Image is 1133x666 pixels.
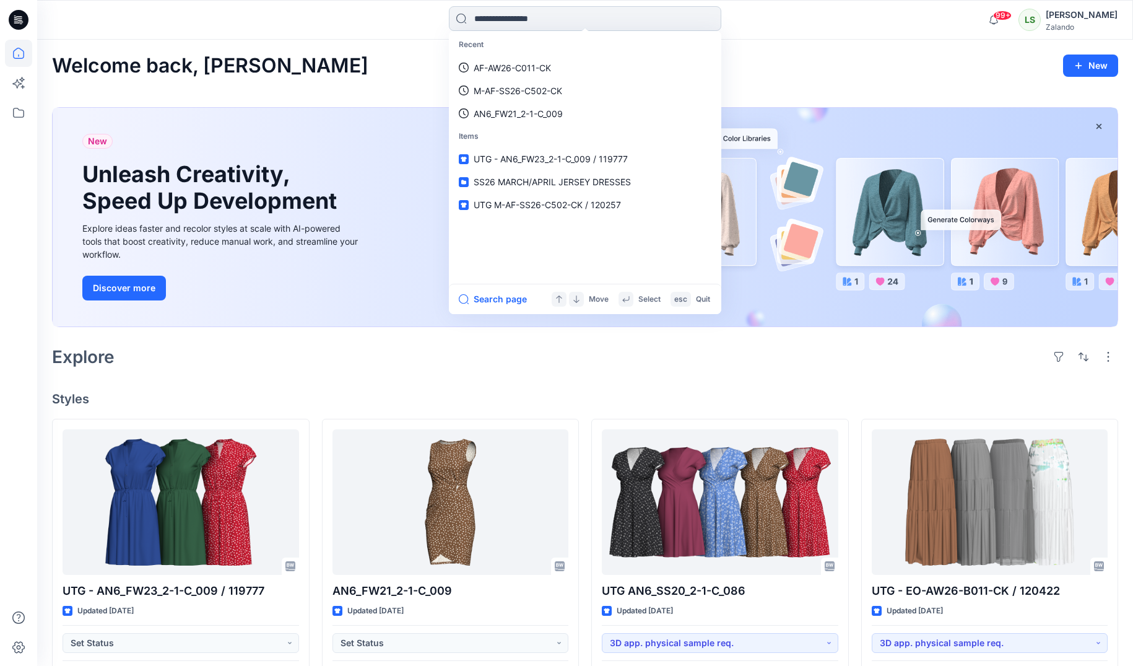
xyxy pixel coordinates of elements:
button: New [1063,55,1118,77]
a: UTG - AN6_FW23_2-1-C_009 / 119777 [451,147,719,170]
a: UTG AN6_SS20_2-1-C_086 [602,429,838,575]
div: LS [1018,9,1041,31]
a: SS26 MARCH/APRIL JERSEY DRESSES [451,170,719,193]
div: Explore ideas faster and recolor styles at scale with AI-powered tools that boost creativity, red... [82,222,361,261]
p: Updated [DATE] [77,605,134,618]
p: Updated [DATE] [347,605,404,618]
button: Discover more [82,276,166,300]
p: UTG - AN6_FW23_2-1-C_009 / 119777 [63,582,299,600]
p: UTG - EO-AW26-B011-CK / 120422 [872,582,1108,600]
span: SS26 MARCH/APRIL JERSEY DRESSES [474,177,631,187]
div: Zalando [1046,22,1118,32]
h1: Unleash Creativity, Speed Up Development [82,161,342,214]
h2: Explore [52,347,115,367]
div: [PERSON_NAME] [1046,7,1118,22]
button: Search page [459,292,527,307]
a: M-AF-SS26-C502-CK [451,79,719,102]
span: New [88,134,107,149]
a: UTG - AN6_FW23_2-1-C_009 / 119777 [63,429,299,575]
p: AN6_FW21_2-1-C_009 [332,582,569,600]
p: Select [638,293,661,306]
p: Items [451,125,719,148]
a: AN6_FW21_2-1-C_009 [451,102,719,125]
p: Updated [DATE] [617,605,673,618]
a: UTG - EO-AW26-B011-CK / 120422 [872,429,1108,575]
a: UTG M-AF-SS26-C502-CK / 120257 [451,193,719,216]
h2: Welcome back, [PERSON_NAME] [52,55,368,77]
p: Recent [451,33,719,56]
span: 99+ [993,11,1012,20]
span: UTG - AN6_FW23_2-1-C_009 / 119777 [474,154,628,164]
h4: Styles [52,392,1118,406]
p: Quit [696,293,710,306]
span: UTG M-AF-SS26-C502-CK / 120257 [474,199,621,210]
p: esc [674,293,687,306]
p: Move [589,293,609,306]
p: AN6_FW21_2-1-C_009 [474,107,563,120]
p: M-AF-SS26-C502-CK [474,84,562,97]
a: AN6_FW21_2-1-C_009 [332,429,569,575]
a: AF-AW26-C011-CK [451,56,719,79]
p: AF-AW26-C011-CK [474,61,551,74]
p: Updated [DATE] [887,605,943,618]
a: Discover more [82,276,361,300]
p: UTG AN6_SS20_2-1-C_086 [602,582,838,600]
